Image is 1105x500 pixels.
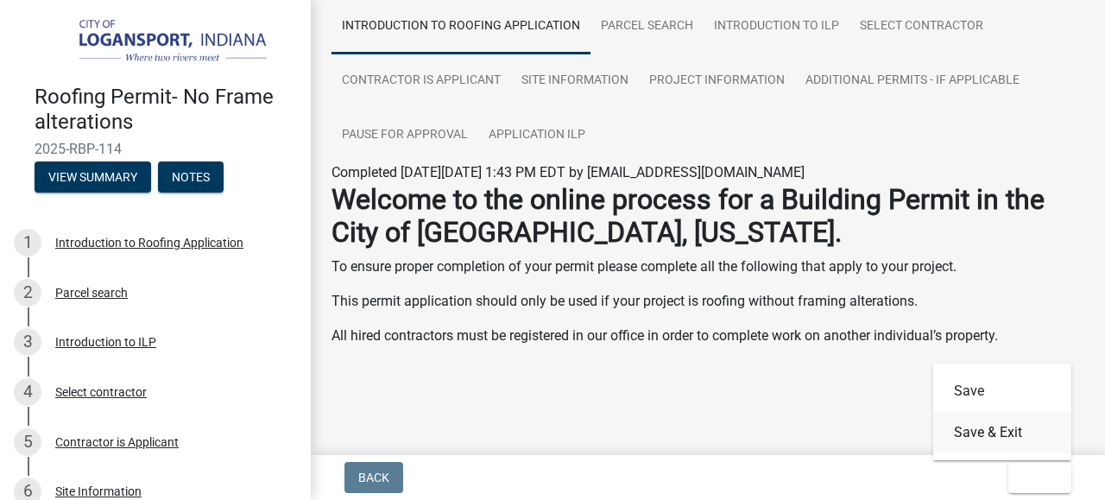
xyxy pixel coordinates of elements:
button: Notes [158,161,224,193]
span: 2025-RBP-114 [35,141,276,157]
a: Project information [639,54,795,109]
h4: Roofing Permit- No Frame alterations [35,85,297,135]
span: Back [358,471,389,484]
div: Contractor is Applicant [55,436,179,448]
div: Site Information [55,485,142,497]
div: 4 [14,378,41,406]
span: Exit [1022,471,1047,484]
div: 5 [14,428,41,456]
a: Pause for Approval [331,108,478,163]
div: Introduction to Roofing Application [55,237,243,249]
button: Back [344,462,403,493]
p: All hired contractors must be registered in our office in order to complete work on another indiv... [331,326,1084,346]
div: Select contractor [55,386,147,398]
button: Save [933,370,1071,412]
button: Save & Exit [933,412,1071,453]
div: Exit [933,364,1071,460]
strong: Welcome to the online process for a Building Permit in the City of [GEOGRAPHIC_DATA], [US_STATE]. [331,183,1045,249]
p: To ensure proper completion of your permit please complete all the following that apply to your p... [331,256,1084,277]
div: Introduction to ILP [55,336,156,348]
button: Exit [1008,462,1071,493]
div: 2 [14,279,41,307]
div: 3 [14,328,41,356]
p: This permit application should only be used if your project is roofing without framing alterations. [331,291,1084,312]
a: Contractor is Applicant [331,54,511,109]
wm-modal-confirm: Notes [158,172,224,186]
img: City of Logansport, Indiana [35,18,283,66]
button: View Summary [35,161,151,193]
div: Parcel search [55,287,128,299]
a: Additional Permits - If Applicable [795,54,1030,109]
a: Application ILP [478,108,596,163]
wm-modal-confirm: Summary [35,172,151,186]
span: Completed [DATE][DATE] 1:43 PM EDT by [EMAIL_ADDRESS][DOMAIN_NAME] [331,164,805,180]
div: 1 [14,229,41,256]
a: Site Information [511,54,639,109]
